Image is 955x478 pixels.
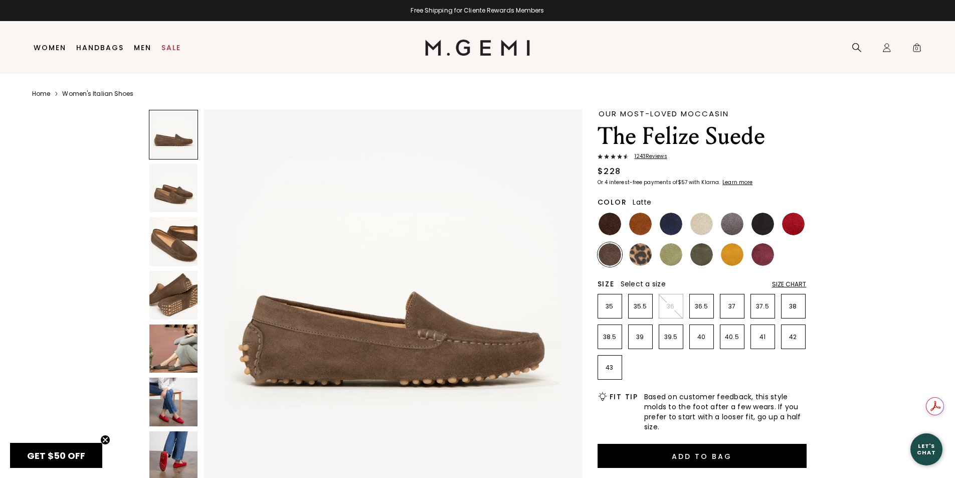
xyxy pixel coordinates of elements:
a: Handbags [76,44,124,52]
p: 42 [782,333,805,341]
p: 38.5 [598,333,622,341]
p: 37.5 [751,302,775,310]
img: Burgundy [751,243,774,266]
img: Latte [690,213,713,235]
img: The Felize Suede [149,325,198,373]
p: 39 [629,333,652,341]
img: Sunset Red [782,213,805,235]
klarna-placement-style-cta: Learn more [722,179,752,186]
span: 0 [912,45,922,55]
img: Black [751,213,774,235]
klarna-placement-style-body: with Klarna [689,179,721,186]
img: Gray [721,213,743,235]
div: Our Most-Loved Moccasin [599,110,807,117]
img: Mushroom [599,243,621,266]
span: 1243 Review s [629,153,667,160]
p: 43 [598,364,622,372]
a: Learn more [721,180,752,186]
span: Select a size [621,279,666,289]
span: GET $50 OFF [27,449,85,462]
a: Men [134,44,151,52]
h2: Size [598,280,615,288]
div: Size Chart [772,280,807,288]
p: 35 [598,302,622,310]
p: 38 [782,302,805,310]
div: GET $50 OFFClose teaser [10,443,102,468]
p: 36 [659,302,683,310]
img: Pistachio [660,243,682,266]
a: Women [34,44,66,52]
p: 37 [720,302,744,310]
p: 40 [690,333,713,341]
button: Close teaser [100,435,110,445]
klarna-placement-style-amount: $57 [678,179,687,186]
img: The Felize Suede [149,217,198,266]
p: 35.5 [629,302,652,310]
p: 36.5 [690,302,713,310]
img: Saddle [629,213,652,235]
img: Chocolate [599,213,621,235]
img: Olive [690,243,713,266]
img: Sunflower [721,243,743,266]
p: 40.5 [720,333,744,341]
div: Let's Chat [910,443,942,455]
img: M.Gemi [425,40,530,56]
h2: Color [598,198,627,206]
img: The Felize Suede [149,378,198,426]
img: Midnight Blue [660,213,682,235]
p: 41 [751,333,775,341]
h1: The Felize Suede [598,122,807,150]
a: 1243Reviews [598,153,807,162]
img: Leopard Print [629,243,652,266]
a: Women's Italian Shoes [62,90,133,98]
p: 39.5 [659,333,683,341]
h2: Fit Tip [610,393,638,401]
klarna-placement-style-body: Or 4 interest-free payments of [598,179,678,186]
div: $228 [598,166,621,178]
span: Based on customer feedback, this style molds to the foot after a few wears. If you prefer to star... [644,392,807,432]
img: The Felize Suede [149,164,198,213]
img: The Felize Suede [149,271,198,320]
a: Sale [161,44,181,52]
a: Home [32,90,50,98]
button: Add to Bag [598,444,807,468]
span: Latte [633,197,651,207]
